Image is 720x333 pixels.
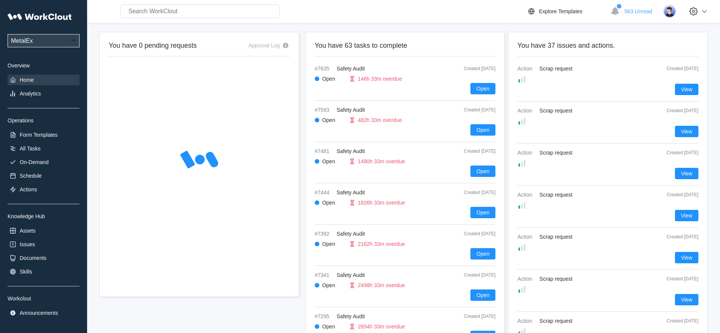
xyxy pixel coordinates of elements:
span: View [681,171,692,176]
div: Created [DATE] [446,149,495,154]
a: Skills [8,266,80,277]
span: Open [476,169,489,174]
div: 1826h 33m overdue [358,200,405,206]
div: 2834h 33m overdue [358,324,405,330]
div: Created [DATE] [661,192,698,197]
span: Action [517,234,536,240]
span: Safety Audit [337,231,365,237]
button: View [675,252,698,263]
button: View [675,126,698,137]
div: Open [322,241,345,247]
div: Skills [20,269,32,275]
div: Created [DATE] [661,234,698,239]
div: Explore Templates [539,8,583,14]
button: View [675,168,698,179]
span: Action [517,192,536,198]
span: Safety Audit [337,189,365,195]
span: Open [476,127,489,133]
span: Scrap request [539,66,572,72]
span: View [681,129,692,134]
div: Approval Log [248,42,280,48]
a: Announcements [8,308,80,318]
span: Action [517,276,536,282]
a: On-Demand [8,157,80,167]
div: 2498h 33m overdue [358,282,405,288]
div: On-Demand [20,159,48,165]
a: Documents [8,253,80,263]
span: 563 Unread [625,8,652,14]
div: Actions [20,186,37,192]
button: Open [470,207,495,218]
div: 482h 33m overdue [358,117,402,123]
div: Form Templates [20,132,58,138]
div: Assets [20,228,36,234]
span: Safety Audit [337,107,365,113]
div: Created [DATE] [446,231,495,236]
span: View [681,87,692,92]
div: 1490h 33m overdue [358,158,405,164]
div: Created [DATE] [661,66,698,71]
span: View [681,255,692,260]
span: View [681,297,692,302]
span: Action [517,318,536,324]
button: View [675,210,698,221]
div: Knowledge Hub [8,213,80,219]
a: Form Templates [8,130,80,140]
span: Safety Audit [337,313,365,319]
a: Issues [8,239,80,250]
div: Issues [20,241,35,247]
div: 146h 33m overdue [358,76,402,82]
span: Open [476,292,489,298]
img: user-5.png [663,5,676,18]
div: Created [DATE] [446,272,495,278]
input: Search WorkClout [120,5,280,18]
div: Open [322,158,345,164]
h2: You have 37 issues and actions. [517,41,698,50]
span: Open [476,251,489,256]
div: Documents [20,255,47,261]
div: All Tasks [20,145,41,152]
span: #7593 [315,107,334,113]
button: Open [470,166,495,177]
span: Scrap request [539,318,572,324]
div: Created [DATE] [446,314,495,319]
a: All Tasks [8,143,80,154]
a: Analytics [8,88,80,99]
span: Action [517,66,536,72]
h2: You have 63 tasks to complete [315,41,496,50]
span: Open [476,210,489,215]
div: 2162h 33m overdue [358,241,405,247]
div: Created [DATE] [661,276,698,281]
button: View [675,84,698,95]
div: Overview [8,63,80,69]
button: Open [470,248,495,260]
div: Created [DATE] [661,108,698,113]
div: Created [DATE] [446,190,495,195]
div: Open [322,117,345,123]
a: Assets [8,225,80,236]
button: View [675,294,698,305]
div: Created [DATE] [446,107,495,113]
div: Analytics [20,91,41,97]
a: Schedule [8,170,80,181]
span: Scrap request [539,234,572,240]
span: Action [517,150,536,156]
div: Created [DATE] [446,66,495,71]
button: Open [470,83,495,94]
button: Open [470,124,495,136]
span: View [681,213,692,218]
div: Created [DATE] [661,318,698,324]
span: Scrap request [539,150,572,156]
span: Scrap request [539,276,572,282]
div: Home [20,77,34,83]
div: Open [322,76,345,82]
span: Safety Audit [337,66,365,72]
span: #7295 [315,313,334,319]
div: Schedule [20,173,42,179]
span: Open [476,86,489,91]
span: #7341 [315,272,334,278]
div: Workclout [8,295,80,302]
span: #7392 [315,231,334,237]
span: #7444 [315,189,334,195]
a: Actions [8,184,80,195]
